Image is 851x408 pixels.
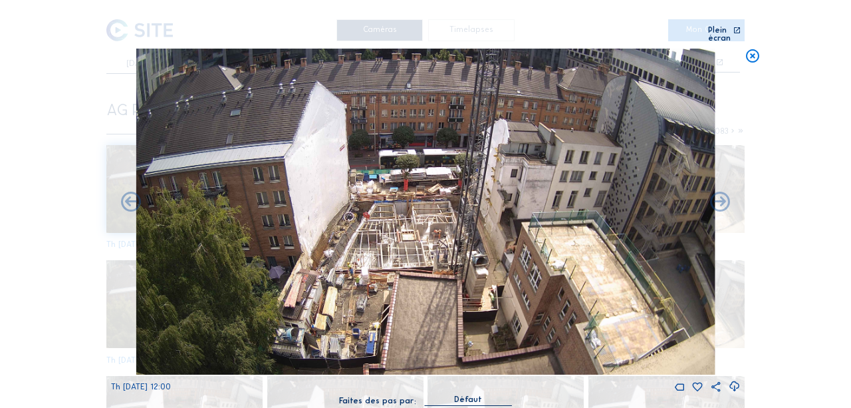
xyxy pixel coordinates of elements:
[708,191,732,215] i: Back
[708,27,731,43] div: Plein écran
[136,49,715,375] img: Image
[339,397,416,405] div: Faites des pas par:
[454,393,482,405] div: Défaut
[425,393,512,405] div: Défaut
[119,191,143,215] i: Forward
[111,382,171,391] span: Th [DATE] 12:00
